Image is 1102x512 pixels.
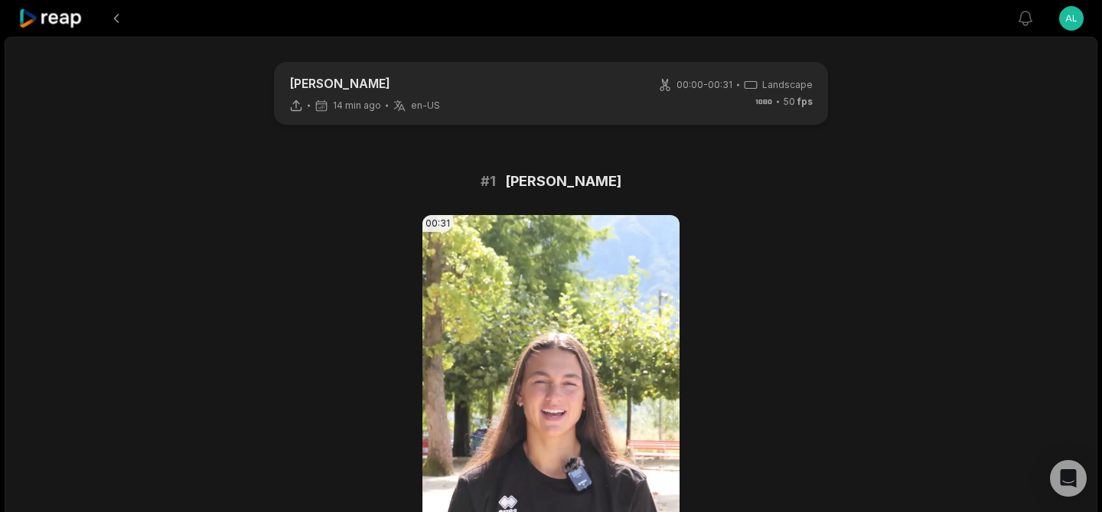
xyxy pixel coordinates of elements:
[289,74,440,93] p: [PERSON_NAME]
[505,171,621,192] span: [PERSON_NAME]
[677,78,732,92] span: 00:00 - 00:31
[411,99,440,112] span: en-US
[333,99,381,112] span: 14 min ago
[481,171,496,192] span: # 1
[1050,460,1087,497] div: Open Intercom Messenger
[784,95,813,109] span: 50
[762,78,813,92] span: Landscape
[797,96,813,107] span: fps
